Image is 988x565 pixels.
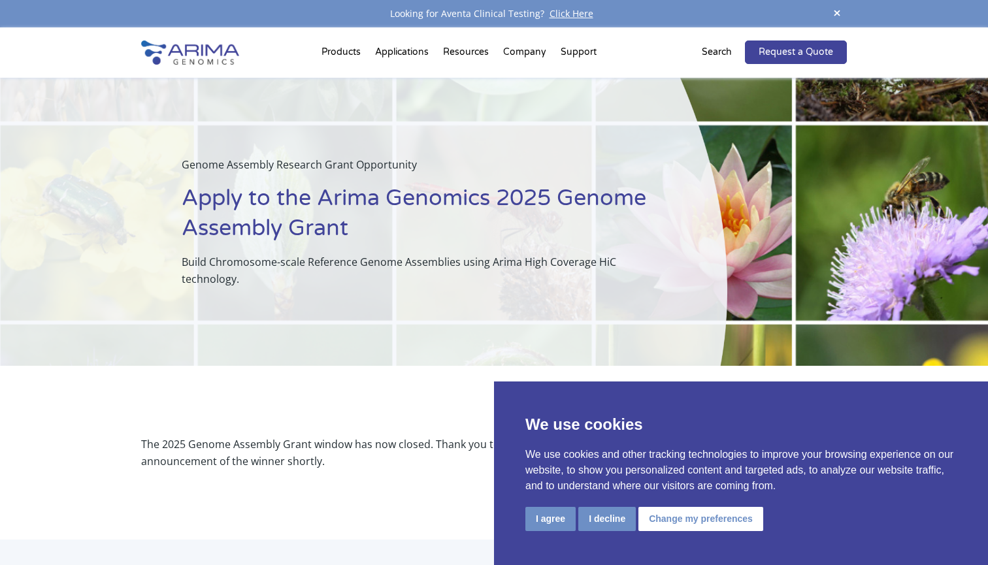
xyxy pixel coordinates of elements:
p: We use cookies [525,413,957,436]
div: Looking for Aventa Clinical Testing? [141,5,847,22]
a: Click Here [544,7,599,20]
button: Change my preferences [638,507,763,531]
h1: Apply to the Arima Genomics 2025 Genome Assembly Grant [182,184,662,253]
button: I decline [578,507,636,531]
p: The 2025 Genome Assembly Grant window has now closed. Thank you to all who submitted an applicati... [141,436,847,470]
p: Build Chromosome-scale Reference Genome Assemblies using Arima High Coverage HiC technology. [182,253,662,287]
p: We use cookies and other tracking technologies to improve your browsing experience on our website... [525,447,957,494]
a: Request a Quote [745,40,847,64]
img: Arima-Genomics-logo [141,40,239,65]
p: Search [702,44,732,61]
p: Genome Assembly Research Grant Opportunity [182,156,662,184]
button: I agree [525,507,576,531]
